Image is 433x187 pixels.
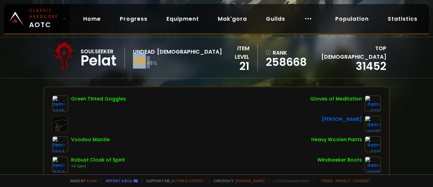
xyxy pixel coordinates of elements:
img: item-4318 [365,95,381,112]
div: Undead [133,48,155,56]
a: Buy me a coffee [172,178,205,183]
div: Heavy Woolen Pants [311,136,362,143]
a: 258668 [266,57,306,67]
div: [PERSON_NAME] [322,116,362,123]
a: 31452 [356,58,386,74]
img: item-4316 [365,136,381,152]
small: 46 % [146,60,157,67]
img: item-15124 [52,156,68,173]
a: Consent [353,178,371,183]
div: rank [266,49,306,57]
div: Soulseeker [81,47,116,56]
div: Robust Cloak of Spirit [71,156,125,164]
span: v. d752d5 - production [269,178,309,183]
a: Equipment [161,12,204,26]
span: [DEMOGRAPHIC_DATA] [321,53,386,61]
a: Home [78,12,106,26]
div: Top [310,44,386,61]
span: Made by [66,178,97,183]
img: item-16985 [365,156,381,173]
div: [DEMOGRAPHIC_DATA] [157,48,222,56]
a: Report a bug [106,178,132,183]
a: Statistics [382,12,423,26]
a: Terms [320,178,333,183]
span: AOTC [29,7,60,30]
span: Checkout [209,178,265,183]
div: item level [222,44,249,61]
div: 21 [222,61,249,71]
div: Voodoo Mantle [71,136,110,143]
div: Green Tinted Goggles [71,95,126,102]
a: a fan [87,178,97,183]
a: Progress [114,12,153,26]
span: Support me, [142,178,205,183]
img: item-6664 [52,136,68,152]
small: Classic Hardcore [29,7,60,20]
div: Pelat [81,56,116,66]
div: Gloves of Meditation [310,95,362,102]
a: [DOMAIN_NAME] [235,178,265,183]
div: Windseeker Boots [317,156,362,164]
div: +5 Spirit [71,164,125,169]
span: 29 [133,53,146,69]
a: Mak'gora [212,12,252,26]
a: Population [330,12,374,26]
img: item-16975 [365,116,381,132]
a: Guilds [260,12,291,26]
a: Privacy [336,178,350,183]
a: Classic HardcoreAOTC [4,4,70,33]
img: item-4385 [52,95,68,112]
